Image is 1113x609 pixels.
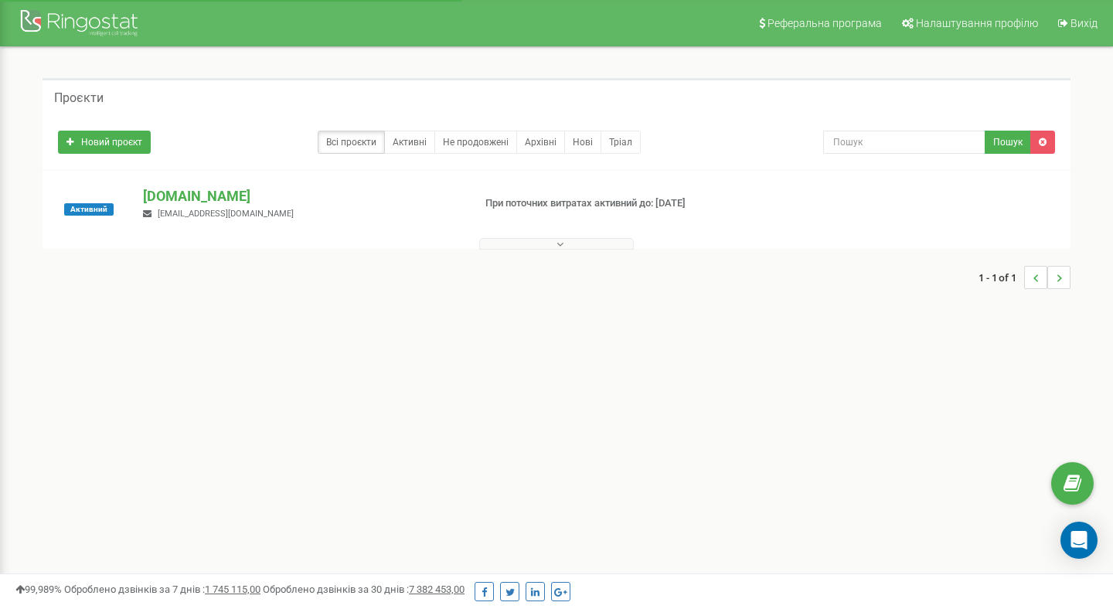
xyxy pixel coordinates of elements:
span: Вихід [1070,17,1098,29]
span: [EMAIL_ADDRESS][DOMAIN_NAME] [158,209,294,219]
span: Оброблено дзвінків за 30 днів : [263,583,465,595]
a: Архівні [516,131,565,154]
a: Всі проєкти [318,131,385,154]
a: Активні [384,131,435,154]
span: Налаштування профілю [916,17,1038,29]
input: Пошук [823,131,985,154]
a: Нові [564,131,601,154]
a: Не продовжені [434,131,517,154]
a: Тріал [601,131,641,154]
h5: Проєкти [54,91,104,105]
span: Реферальна програма [768,17,882,29]
p: При поточних витратах активний до: [DATE] [485,196,717,211]
span: 99,989% [15,583,62,595]
u: 1 745 115,00 [205,583,260,595]
span: 1 - 1 of 1 [979,266,1024,289]
p: [DOMAIN_NAME] [143,186,460,206]
span: Оброблено дзвінків за 7 днів : [64,583,260,595]
div: Open Intercom Messenger [1060,522,1098,559]
u: 7 382 453,00 [409,583,465,595]
nav: ... [979,250,1070,304]
a: Новий проєкт [58,131,151,154]
button: Пошук [985,131,1031,154]
span: Активний [64,203,114,216]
